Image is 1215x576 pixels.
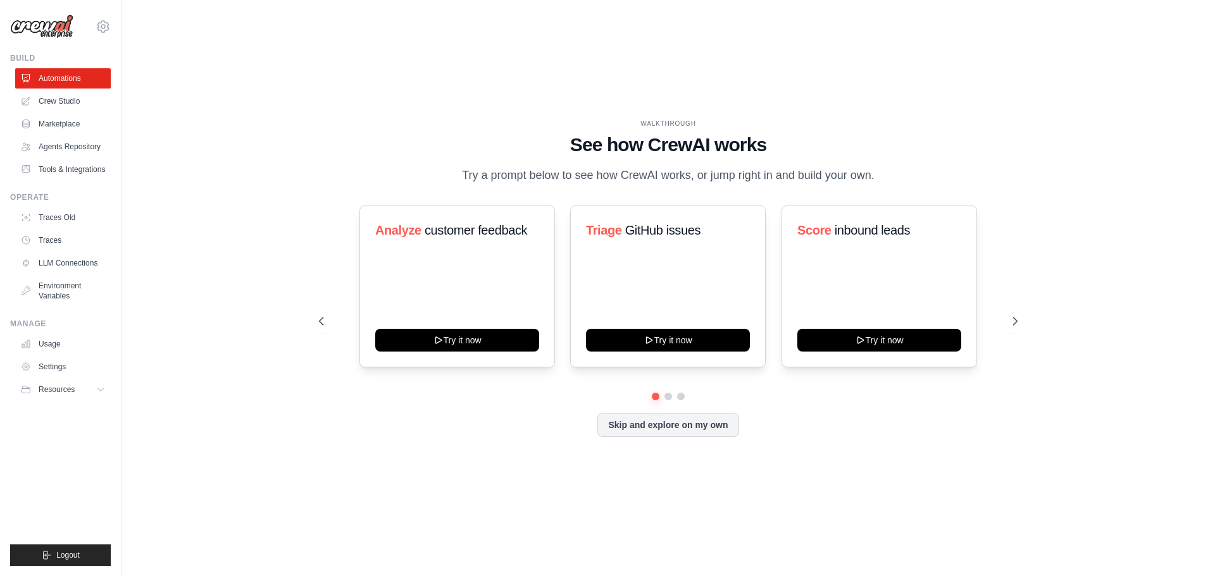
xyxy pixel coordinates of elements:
[15,357,111,377] a: Settings
[15,114,111,134] a: Marketplace
[15,68,111,89] a: Automations
[10,319,111,329] div: Manage
[15,334,111,354] a: Usage
[15,253,111,273] a: LLM Connections
[15,159,111,180] a: Tools & Integrations
[625,223,701,237] span: GitHub issues
[10,15,73,39] img: Logo
[375,223,421,237] span: Analyze
[10,192,111,202] div: Operate
[319,119,1018,128] div: WALKTHROUGH
[319,133,1018,156] h1: See how CrewAI works
[10,544,111,566] button: Logout
[15,91,111,111] a: Crew Studio
[586,223,622,237] span: Triage
[39,384,75,395] span: Resources
[15,137,111,157] a: Agents Repository
[56,550,80,560] span: Logout
[15,276,111,306] a: Environment Variables
[375,329,539,352] button: Try it now
[597,413,738,437] button: Skip and explore on my own
[797,223,832,237] span: Score
[586,329,750,352] button: Try it now
[456,166,881,185] p: Try a prompt below to see how CrewAI works, or jump right in and build your own.
[425,223,527,237] span: customer feedback
[15,230,111,250] a: Traces
[10,53,111,63] div: Build
[15,379,111,400] button: Resources
[15,207,111,228] a: Traces Old
[797,329,961,352] button: Try it now
[834,223,909,237] span: inbound leads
